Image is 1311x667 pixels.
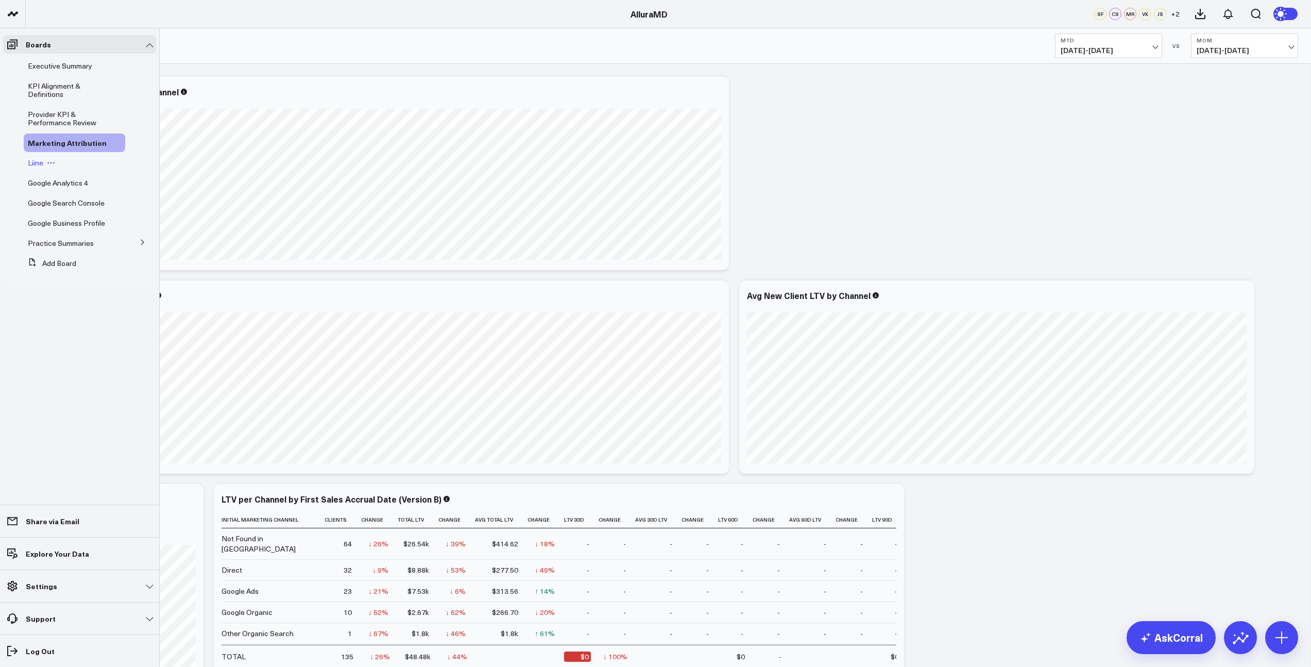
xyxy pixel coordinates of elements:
span: Marketing Attribution [28,138,107,148]
div: - [824,607,826,618]
div: - [670,628,672,639]
div: ↓ 67% [368,628,388,639]
a: Executive Summary [28,62,92,70]
div: ↓ 26% [370,652,390,662]
div: ↓ 100% [603,652,627,662]
div: 10 [344,607,352,618]
div: $2.67k [407,607,429,618]
th: Clients [325,511,361,528]
button: MTD[DATE]-[DATE] [1055,34,1162,58]
b: MoM [1197,37,1292,43]
div: ↓ 39% [446,539,466,549]
span: KPI Alignment & Definitions [28,81,80,99]
span: [DATE] - [DATE] [1197,46,1292,55]
div: - [587,607,589,618]
div: ↑ 61% [535,628,555,639]
div: - [777,586,780,596]
a: Provider KPI & Performance Review [28,110,114,127]
div: - [670,565,672,575]
div: - [895,628,897,639]
div: - [587,586,589,596]
th: Change [438,511,475,528]
div: - [623,565,626,575]
div: CS [1109,8,1121,20]
div: ↓ 46% [446,628,466,639]
div: - [587,539,589,549]
th: Change [361,511,398,528]
div: - [741,607,743,618]
div: Not Found in [GEOGRAPHIC_DATA] [222,533,315,554]
div: $0 [891,652,899,662]
div: - [824,565,826,575]
div: - [706,586,709,596]
div: - [824,628,826,639]
div: Direct [222,565,242,575]
a: KPI Alignment & Definitions [28,82,111,98]
th: Change [836,511,872,528]
button: +2 [1169,8,1181,20]
div: $8.88k [407,565,429,575]
div: - [895,586,897,596]
div: $266.70 [492,607,518,618]
div: ↓ 26% [368,539,388,549]
div: $313.56 [492,586,518,596]
a: Liine [28,159,43,167]
div: VK [1139,8,1151,20]
button: Add Board [24,254,76,273]
div: MR [1124,8,1136,20]
th: Total Ltv [398,511,438,528]
div: ↓ 20% [535,607,555,618]
div: - [623,539,626,549]
span: Google Business Profile [28,218,105,228]
span: [DATE] - [DATE] [1061,46,1156,55]
a: AskCorral [1127,621,1216,654]
th: Avg 30d Ltv [635,511,682,528]
th: Ltv 90d [872,511,907,528]
div: - [706,607,709,618]
div: - [623,628,626,639]
div: ↓ 52% [368,607,388,618]
a: Google Business Profile [28,219,105,227]
a: Google Search Console [28,199,105,207]
div: ↓ 21% [368,586,388,596]
div: - [895,607,897,618]
div: - [860,607,863,618]
div: - [587,628,589,639]
div: - [895,539,897,549]
div: SF [1094,8,1106,20]
div: 32 [344,565,352,575]
div: LTV per Channel by First Sales Accrual Date (Version B) [222,493,441,505]
div: - [777,565,780,575]
a: AlluraMD [631,8,668,20]
span: Executive Summary [28,61,92,71]
p: Boards [26,40,51,48]
span: Liine [28,158,43,168]
p: Share via Email [26,517,79,525]
th: Change [682,511,718,528]
div: - [741,628,743,639]
div: Avg New Client LTV by Channel [747,290,871,301]
a: Marketing Attribution [28,139,107,147]
div: $414.62 [492,539,518,549]
th: Avg 60d Ltv [789,511,836,528]
div: - [860,586,863,596]
div: - [587,565,589,575]
a: Google Analytics 4 [28,179,88,187]
p: Explore Your Data [26,549,89,558]
div: - [824,586,826,596]
th: Change [599,511,635,528]
div: - [860,565,863,575]
th: Initial Marketing Channel [222,511,325,528]
div: - [741,539,743,549]
div: 64 [344,539,352,549]
div: - [741,586,743,596]
div: ↓ 6% [450,586,466,596]
div: - [623,607,626,618]
span: Google Search Console [28,198,105,208]
span: Provider KPI & Performance Review [28,109,96,127]
div: ↓ 62% [446,607,466,618]
span: Google Analytics 4 [28,178,88,188]
div: JS [1154,8,1166,20]
span: Practice Summaries [28,238,94,248]
div: - [824,539,826,549]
